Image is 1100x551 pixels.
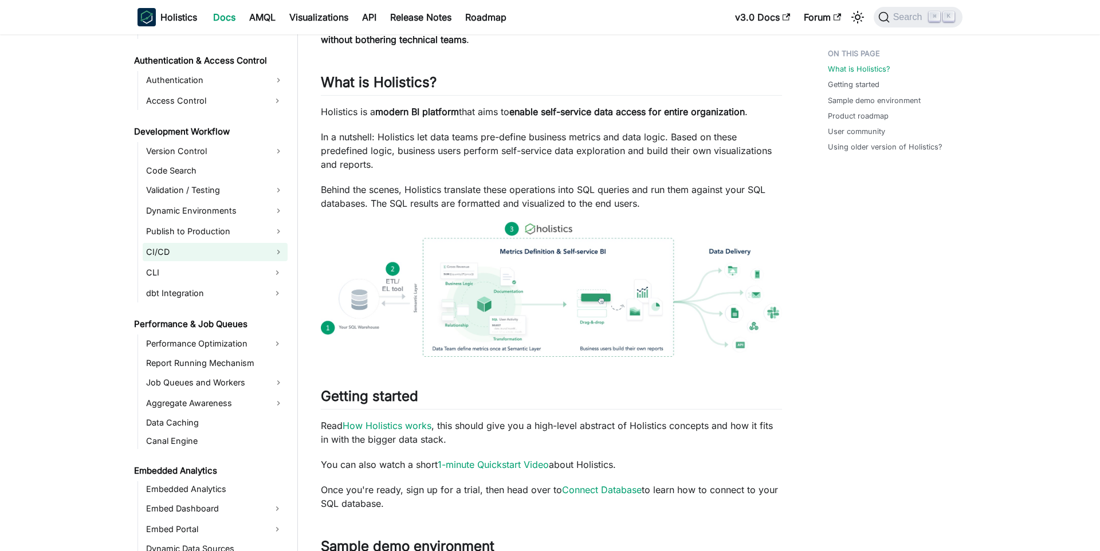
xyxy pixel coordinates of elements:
[267,284,288,302] button: Expand sidebar category 'dbt Integration'
[137,8,156,26] img: Holistics
[267,520,288,538] button: Expand sidebar category 'Embed Portal'
[143,394,288,412] a: Aggregate Awareness
[321,458,782,471] p: You can also watch a short about Holistics.
[797,8,848,26] a: Forum
[828,79,879,90] a: Getting started
[143,142,288,160] a: Version Control
[143,415,288,431] a: Data Caching
[267,334,288,353] button: Expand sidebar category 'Performance Optimization'
[143,243,288,261] a: CI/CD
[438,459,549,470] a: 1-minute Quickstart Video
[143,181,288,199] a: Validation / Testing
[458,8,513,26] a: Roadmap
[137,8,197,26] a: HolisticsHolistics
[143,71,288,89] a: Authentication
[890,12,929,22] span: Search
[143,520,267,538] a: Embed Portal
[282,8,355,26] a: Visualizations
[828,126,885,137] a: User community
[131,124,288,140] a: Development Workflow
[828,64,890,74] a: What is Holistics?
[321,222,782,357] img: How Holistics fits in your Data Stack
[321,130,782,171] p: In a nutshell: Holistics let data teams pre-define business metrics and data logic. Based on thes...
[321,105,782,119] p: Holistics is a that aims to .
[160,10,197,24] b: Holistics
[126,34,298,551] nav: Docs sidebar
[509,106,745,117] strong: enable self-service data access for entire organization
[383,8,458,26] a: Release Notes
[562,484,642,495] a: Connect Database
[321,388,782,410] h2: Getting started
[355,8,383,26] a: API
[143,163,288,179] a: Code Search
[143,334,267,353] a: Performance Optimization
[828,141,942,152] a: Using older version of Holistics?
[267,263,288,282] button: Expand sidebar category 'CLI'
[143,222,288,241] a: Publish to Production
[131,463,288,479] a: Embedded Analytics
[242,8,282,26] a: AMQL
[321,483,782,510] p: Once you're ready, sign up for a trial, then head over to to learn how to connect to your SQL dat...
[267,92,288,110] button: Expand sidebar category 'Access Control'
[143,481,288,497] a: Embedded Analytics
[929,11,940,22] kbd: ⌘
[143,373,288,392] a: Job Queues and Workers
[828,95,921,106] a: Sample demo environment
[874,7,962,27] button: Search (Command+K)
[321,74,782,96] h2: What is Holistics?
[143,284,267,302] a: dbt Integration
[143,202,288,220] a: Dynamic Environments
[131,53,288,69] a: Authentication & Access Control
[848,8,867,26] button: Switch between dark and light mode (currently light mode)
[375,106,459,117] strong: modern BI platform
[143,433,288,449] a: Canal Engine
[143,263,267,282] a: CLI
[143,92,267,110] a: Access Control
[267,499,288,518] button: Expand sidebar category 'Embed Dashboard'
[343,420,431,431] a: How Holistics works
[143,355,288,371] a: Report Running Mechanism
[943,11,954,22] kbd: K
[321,183,782,210] p: Behind the scenes, Holistics translate these operations into SQL queries and run them against you...
[206,8,242,26] a: Docs
[131,316,288,332] a: Performance & Job Queues
[321,419,782,446] p: Read , this should give you a high-level abstract of Holistics concepts and how it fits in with t...
[728,8,797,26] a: v3.0 Docs
[828,111,889,121] a: Product roadmap
[143,499,267,518] a: Embed Dashboard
